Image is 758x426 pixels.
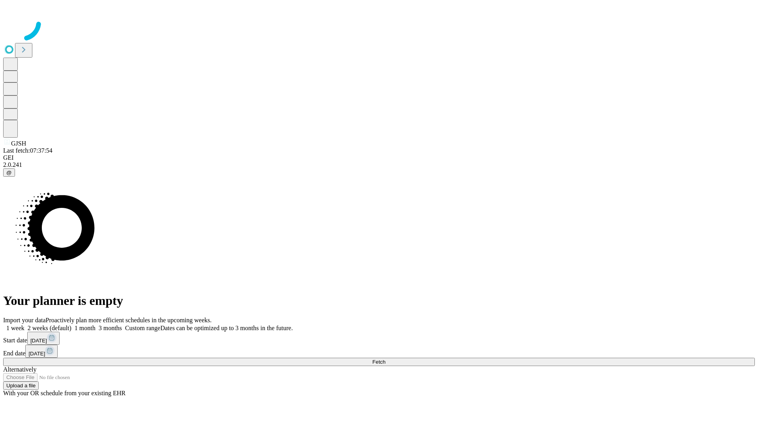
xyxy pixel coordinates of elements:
[3,147,53,154] span: Last fetch: 07:37:54
[3,317,46,323] span: Import your data
[3,168,15,177] button: @
[30,338,47,344] span: [DATE]
[3,366,36,373] span: Alternatively
[6,170,12,176] span: @
[3,345,755,358] div: End date
[6,325,24,331] span: 1 week
[3,390,126,396] span: With your OR schedule from your existing EHR
[3,161,755,168] div: 2.0.241
[372,359,385,365] span: Fetch
[28,325,71,331] span: 2 weeks (default)
[11,140,26,147] span: GJSH
[27,332,60,345] button: [DATE]
[125,325,160,331] span: Custom range
[25,345,58,358] button: [DATE]
[160,325,293,331] span: Dates can be optimized up to 3 months in the future.
[3,154,755,161] div: GEI
[3,332,755,345] div: Start date
[3,293,755,308] h1: Your planner is empty
[3,381,39,390] button: Upload a file
[3,358,755,366] button: Fetch
[28,351,45,357] span: [DATE]
[99,325,122,331] span: 3 months
[46,317,212,323] span: Proactively plan more efficient schedules in the upcoming weeks.
[75,325,96,331] span: 1 month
